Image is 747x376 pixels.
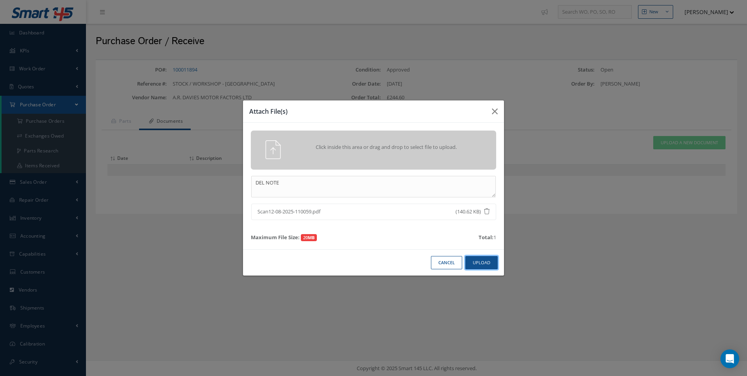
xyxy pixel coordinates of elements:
span: Scan12-08-2025-110059.pdf [257,208,431,216]
strong: Maximum File Size: [251,234,300,241]
div: 1 [479,234,496,242]
span: 20 [301,234,317,241]
div: Open Intercom Messenger [720,349,739,368]
img: svg+xml;base64,PHN2ZyB4bWxucz0iaHR0cDovL3d3dy53My5vcmcvMjAwMC9zdmciIHhtbG5zOnhsaW5rPSJodHRwOi8vd3... [264,140,282,159]
strong: MB [308,235,315,240]
h3: Attach File(s) [249,107,486,116]
strong: Total: [479,234,493,241]
button: Upload [465,256,498,270]
button: Cancel [431,256,462,270]
span: (140.62 KB) [456,208,484,216]
span: Click inside this area or drag and drop to select file to upload. [298,143,475,151]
